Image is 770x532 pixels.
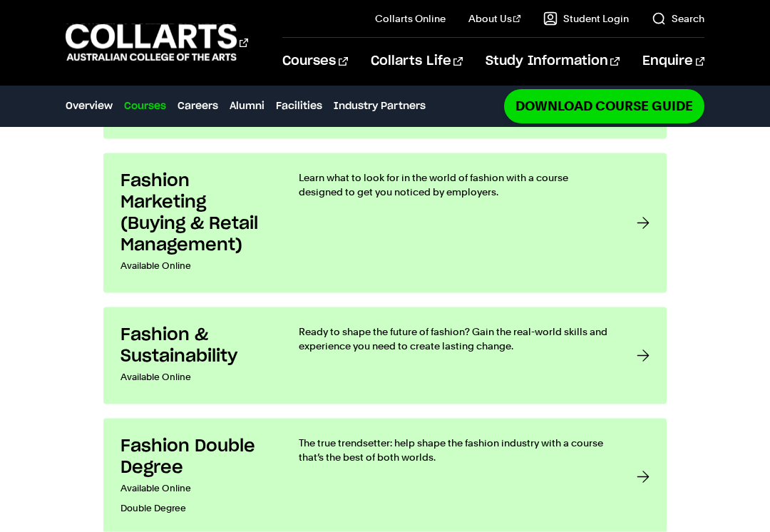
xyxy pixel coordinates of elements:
[282,38,347,85] a: Courses
[103,153,667,293] a: Fashion Marketing (Buying & Retail Management) Available Online Learn what to look for in the wor...
[178,98,218,114] a: Careers
[230,98,265,114] a: Alumni
[299,324,608,353] p: Ready to shape the future of fashion? Gain the real-world skills and experience you need to creat...
[66,22,247,63] div: Go to homepage
[120,324,270,367] h3: Fashion & Sustainability
[120,479,270,498] p: Available Online
[504,89,704,123] a: Download Course Guide
[276,98,322,114] a: Facilities
[299,170,608,199] p: Learn what to look for in the world of fashion with a course designed to get you noticed by emplo...
[120,436,270,479] h3: Fashion Double Degree
[66,98,113,114] a: Overview
[120,498,270,518] p: Double Degree
[334,98,426,114] a: Industry Partners
[120,170,270,256] h3: Fashion Marketing (Buying & Retail Management)
[371,38,463,85] a: Collarts Life
[642,38,704,85] a: Enquire
[299,436,608,464] p: The true trendsetter: help shape the fashion industry with a course that’s the best of both worlds.
[375,11,446,26] a: Collarts Online
[543,11,629,26] a: Student Login
[124,98,166,114] a: Courses
[652,11,704,26] a: Search
[103,307,667,404] a: Fashion & Sustainability Available Online Ready to shape the future of fashion? Gain the real-wor...
[120,256,270,276] p: Available Online
[486,38,620,85] a: Study Information
[120,367,270,387] p: Available Online
[468,11,521,26] a: About Us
